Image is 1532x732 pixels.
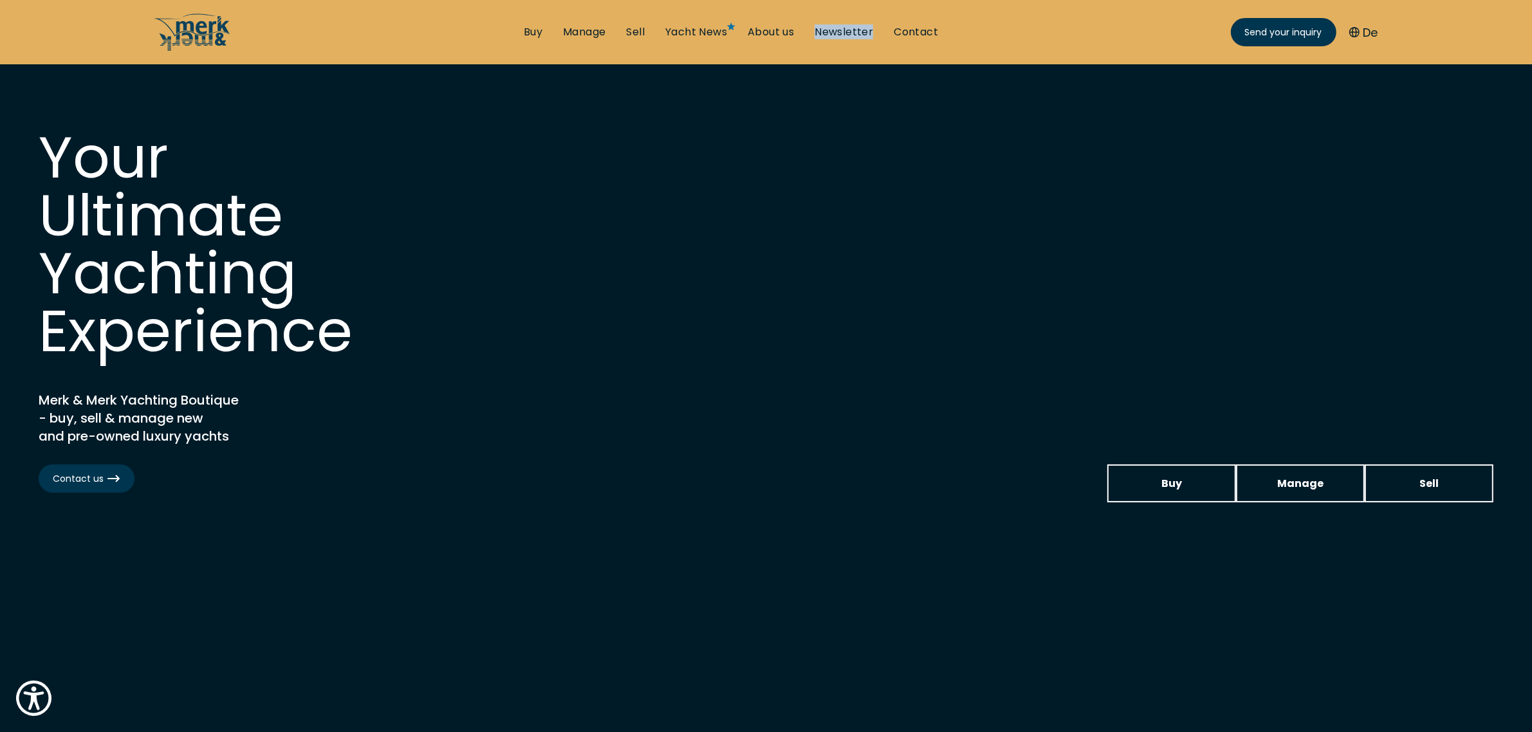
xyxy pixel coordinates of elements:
a: Contact [894,25,938,39]
a: Yacht News [665,25,727,39]
a: About us [748,25,794,39]
h2: Merk & Merk Yachting Boutique - buy, sell & manage new and pre-owned luxury yachts [39,391,360,445]
a: Manage [563,25,605,39]
span: Send your inquiry [1245,26,1322,39]
span: Contact us [53,472,120,486]
a: Newsletter [815,25,873,39]
span: Sell [1419,475,1439,491]
a: Sell [1365,464,1493,502]
h1: Your Ultimate Yachting Experience [39,129,425,360]
a: Manage [1236,464,1365,502]
button: De [1349,24,1378,41]
span: Manage [1277,475,1324,491]
a: Buy [1107,464,1236,502]
a: Contact us [39,464,134,493]
a: Send your inquiry [1231,18,1336,46]
span: Buy [1161,475,1182,491]
a: Sell [626,25,645,39]
button: Show Accessibility Preferences [13,677,55,719]
a: Buy [524,25,542,39]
